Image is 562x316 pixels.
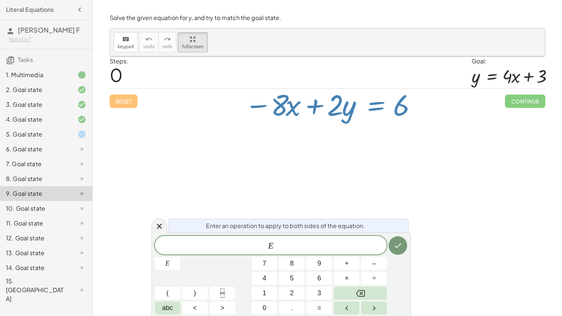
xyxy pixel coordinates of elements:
button: 1 [252,287,277,300]
div: 3. Goal state [6,100,66,109]
span: 6 [317,273,321,283]
span: undo [143,44,154,49]
span: 1 [263,288,266,298]
button: redoredo [158,32,176,52]
div: 11. Goal state [6,219,66,228]
button: 0 [252,302,277,315]
div: 15. [GEOGRAPHIC_DATA] [6,277,66,303]
div: 8. Goal state [6,174,66,183]
button: Minus [361,257,387,270]
button: Less than [182,302,208,315]
span: 4 [263,273,266,283]
button: 5 [279,272,305,285]
button: ( [155,287,180,300]
span: Tasks [18,56,33,63]
i: Task started. [77,130,86,139]
button: 8 [279,257,305,270]
span: + [345,259,349,269]
div: 6. Goal state [6,145,66,154]
span: abc [162,303,173,313]
i: Task not started. [77,204,86,213]
span: 5 [290,273,294,283]
var: E [268,241,274,250]
span: Enter an operation to apply to both sides of the equation. [206,221,365,230]
i: keyboard [122,35,129,44]
button: E [155,257,180,270]
button: Right arrow [361,302,387,315]
div: 4. Goal state [6,115,66,124]
div: 14. Goal state [6,263,66,272]
span: redo [162,44,172,49]
button: 7 [252,257,277,270]
span: fullscreen [182,44,203,49]
span: ÷ [372,273,376,283]
i: undo [146,35,153,44]
button: 3 [306,287,332,300]
span: . [291,303,293,313]
i: Task finished and correct. [77,115,86,124]
i: Task not started. [77,219,86,228]
i: Task not started. [77,189,86,198]
i: Task not started. [77,234,86,243]
i: Task not started. [77,159,86,168]
h4: Literal Equations [6,5,54,14]
button: fullscreen [178,32,207,52]
span: keypad [118,44,134,49]
span: > [220,303,225,313]
button: 2 [279,287,305,300]
i: Task not started. [77,248,86,257]
span: 0 [110,63,123,86]
label: Steps: [110,57,128,65]
button: 9 [306,257,332,270]
div: Goal: [472,57,545,66]
div: 2. Goal state [6,85,66,94]
button: Fraction [210,287,235,300]
div: 12. Goal state [6,234,66,243]
div: 10. Goal state [6,204,66,213]
i: redo [164,35,171,44]
span: E [166,259,170,269]
i: Task not started. [77,286,86,294]
i: Task finished and correct. [77,100,86,109]
button: Equals [306,302,332,315]
i: Task not started. [77,174,86,183]
span: ( [166,288,169,298]
p: Solve the given equation for y, and try to match the goal state. [110,14,545,22]
span: 9 [317,259,321,269]
div: 9. Goal state [6,189,66,198]
button: Greater than [210,302,235,315]
button: 4 [252,272,277,285]
span: 7 [263,259,266,269]
span: × [345,273,349,283]
button: Left arrow [334,302,359,315]
i: Task finished. [77,70,86,79]
button: Times [334,272,359,285]
div: 5. Goal state [6,130,66,139]
button: 6 [306,272,332,285]
div: 1. Multimedia [6,70,66,79]
span: – [372,259,376,269]
span: = [317,303,322,313]
i: Task not started. [77,263,86,272]
span: 8 [290,259,294,269]
i: Task finished and correct. [77,85,86,94]
button: Backspace [334,287,387,300]
span: 3 [317,288,321,298]
button: Done [389,236,407,255]
span: < [193,303,197,313]
div: 13. Goal state [6,248,66,257]
span: 2 [290,288,294,298]
button: ) [182,287,208,300]
span: ) [194,288,196,298]
div: Not you? [9,36,86,43]
button: . [279,302,305,315]
button: undoundo [139,32,159,52]
button: Divide [361,272,387,285]
div: 7. Goal state [6,159,66,168]
span: 0 [263,303,266,313]
span: [PERSON_NAME] F [18,26,80,34]
button: Alphabet [155,302,180,315]
button: Plus [334,257,359,270]
i: Task not started. [77,145,86,154]
button: keyboardkeypad [114,32,138,52]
